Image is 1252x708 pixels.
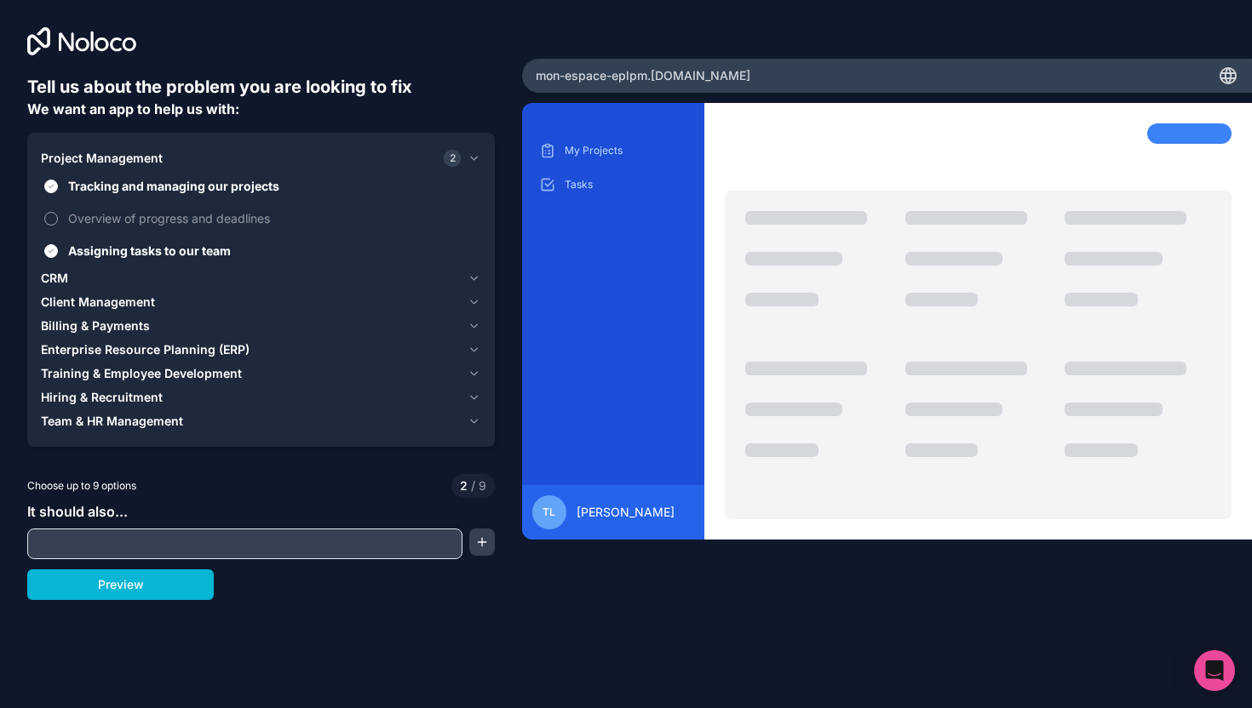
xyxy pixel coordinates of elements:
[68,242,478,260] span: Assigning tasks to our team
[41,266,481,290] button: CRM
[565,144,687,157] p: My Projects
[468,477,486,494] span: 9
[41,270,68,287] span: CRM
[41,365,242,382] span: Training & Employee Development
[41,290,481,314] button: Client Management
[68,177,478,195] span: Tracking and managing our projects
[44,244,58,258] button: Assigning tasks to our team
[444,150,461,167] span: 2
[565,178,687,191] p: Tasks
[471,478,475,493] span: /
[27,100,239,117] span: We want an app to help us with:
[41,150,163,167] span: Project Management
[44,180,58,193] button: Tracking and managing our projects
[1194,650,1235,691] div: Open Intercom Messenger
[41,314,481,338] button: Billing & Payments
[41,146,481,170] button: Project Management2
[577,504,675,521] span: [PERSON_NAME]
[44,212,58,226] button: Overview of progress and deadlines
[41,338,481,362] button: Enterprise Resource Planning (ERP)
[41,362,481,385] button: Training & Employee Development
[27,478,136,494] span: Choose up to 9 options
[460,477,468,494] span: 2
[41,294,155,311] span: Client Management
[68,209,478,227] span: Overview of progress and deadlines
[41,385,481,409] button: Hiring & Recruitment
[41,341,250,358] span: Enterprise Resource Planning (ERP)
[41,409,481,433] button: Team & HR Management
[41,413,183,430] span: Team & HR Management
[41,317,150,334] span: Billing & Payments
[41,389,163,406] span: Hiring & Recruitment
[41,170,481,266] div: Project Management2
[27,75,495,99] h6: Tell us about the problem you are looking to fix
[543,505,555,519] span: TL
[27,569,214,600] button: Preview
[27,503,128,520] span: It should also...
[536,67,750,84] span: mon-espace-eplpm .[DOMAIN_NAME]
[536,137,691,471] div: scrollable content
